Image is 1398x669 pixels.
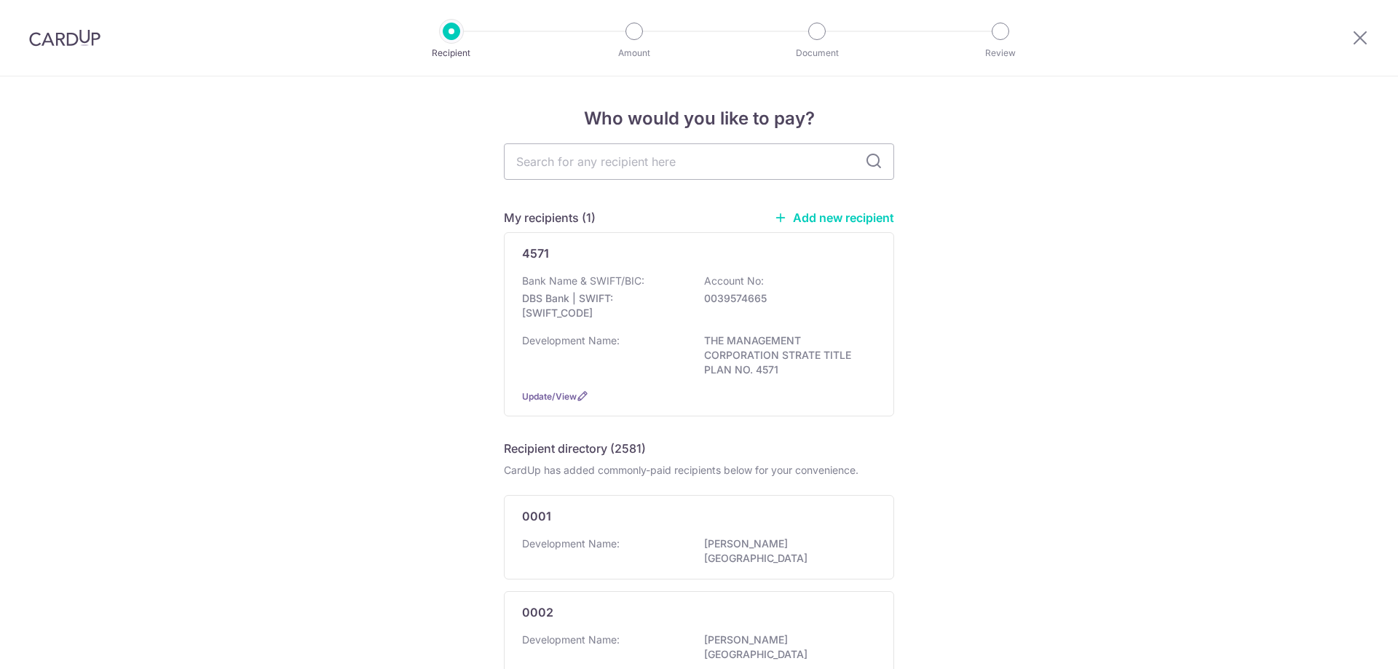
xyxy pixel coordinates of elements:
[522,274,644,288] p: Bank Name & SWIFT/BIC:
[522,507,551,525] p: 0001
[522,333,620,348] p: Development Name:
[522,537,620,551] p: Development Name:
[763,46,871,60] p: Document
[1305,625,1383,662] iframe: Opens a widget where you can find more information
[522,391,577,402] a: Update/View
[522,633,620,647] p: Development Name:
[504,463,894,478] div: CardUp has added commonly-paid recipients below for your convenience.
[504,209,596,226] h5: My recipients (1)
[504,143,894,180] input: Search for any recipient here
[398,46,505,60] p: Recipient
[504,440,646,457] h5: Recipient directory (2581)
[522,245,549,262] p: 4571
[704,274,764,288] p: Account No:
[504,106,894,132] h4: Who would you like to pay?
[704,633,867,662] p: [PERSON_NAME][GEOGRAPHIC_DATA]
[522,291,685,320] p: DBS Bank | SWIFT: [SWIFT_CODE]
[29,29,100,47] img: CardUp
[522,603,553,621] p: 0002
[704,291,867,306] p: 0039574665
[580,46,688,60] p: Amount
[947,46,1054,60] p: Review
[704,537,867,566] p: [PERSON_NAME][GEOGRAPHIC_DATA]
[774,210,894,225] a: Add new recipient
[704,333,867,377] p: THE MANAGEMENT CORPORATION STRATE TITLE PLAN NO. 4571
